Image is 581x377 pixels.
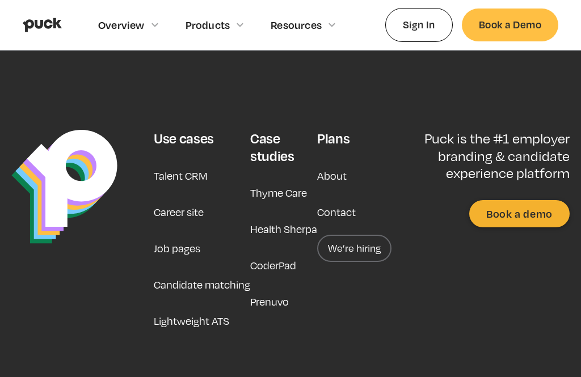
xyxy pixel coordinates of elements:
a: Talent CRM [154,162,208,189]
div: Products [186,19,230,31]
a: Prenuvo [250,288,289,315]
a: Thyme Care [250,179,307,206]
div: Resources [271,19,322,31]
div: Case studies [250,130,317,164]
div: Overview [98,19,145,31]
a: We’re hiring [317,235,391,262]
a: Sign In [385,8,453,41]
a: CoderPad [250,252,296,279]
a: Job pages [154,235,200,262]
div: Plans [317,130,350,147]
a: Career site [154,198,204,226]
p: Puck is the #1 employer branding & candidate experience platform [391,130,570,181]
a: Lightweight ATS [154,307,229,334]
div: Use cases [154,130,214,147]
a: Contact [317,198,356,226]
a: Health Sherpa [250,215,317,243]
a: Book a Demo [462,9,558,41]
a: Book a demo [469,200,570,227]
a: About [317,162,347,189]
img: Puck Logo [11,130,117,244]
a: Candidate matching [154,271,250,298]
